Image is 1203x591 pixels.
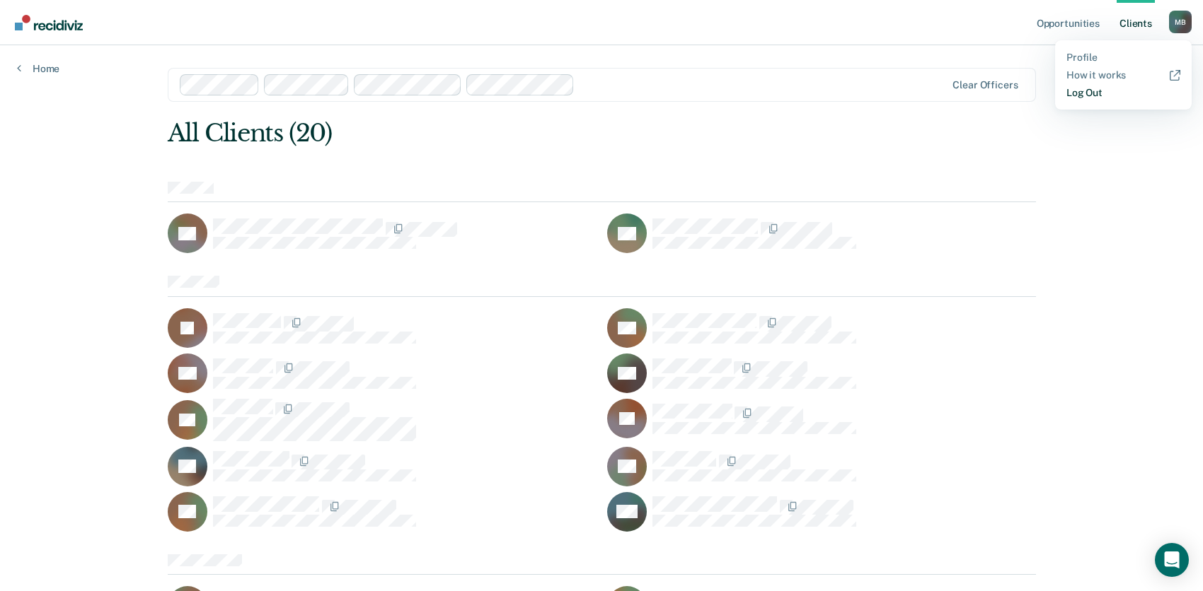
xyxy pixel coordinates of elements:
[168,119,863,148] div: All Clients (20)
[1066,69,1180,81] a: How it works
[15,15,83,30] img: Recidiviz
[1169,11,1192,33] button: Profile dropdown button
[1169,11,1192,33] div: M B
[17,62,59,75] a: Home
[1066,87,1180,99] a: Log Out
[952,79,1018,91] div: Clear officers
[1155,543,1189,577] div: Open Intercom Messenger
[1066,52,1180,64] a: Profile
